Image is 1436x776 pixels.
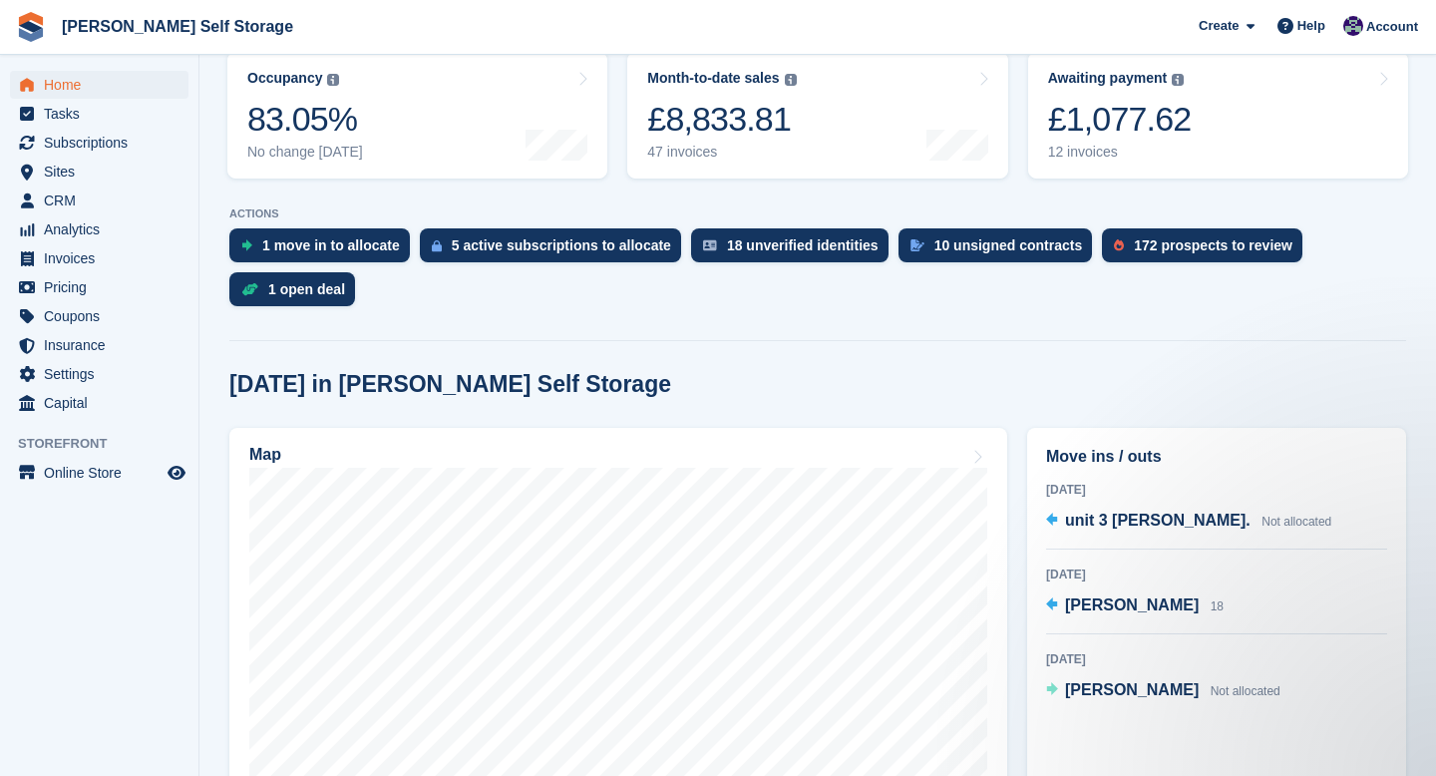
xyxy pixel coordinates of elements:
a: menu [10,71,188,99]
a: menu [10,129,188,157]
span: Invoices [44,244,164,272]
div: £1,077.62 [1048,99,1192,140]
span: [PERSON_NAME] [1065,596,1199,613]
a: menu [10,302,188,330]
a: menu [10,331,188,359]
a: menu [10,100,188,128]
span: Tasks [44,100,164,128]
span: Home [44,71,164,99]
span: Storefront [18,434,198,454]
span: Capital [44,389,164,417]
span: 18 [1211,599,1224,613]
a: menu [10,360,188,388]
div: [DATE] [1046,566,1387,583]
span: CRM [44,187,164,214]
span: Create [1199,16,1239,36]
img: icon-info-grey-7440780725fd019a000dd9b08b2336e03edf1995a4989e88bcd33f0948082b44.svg [327,74,339,86]
img: active_subscription_to_allocate_icon-d502201f5373d7db506a760aba3b589e785aa758c864c3986d89f69b8ff3... [432,239,442,252]
img: icon-info-grey-7440780725fd019a000dd9b08b2336e03edf1995a4989e88bcd33f0948082b44.svg [1172,74,1184,86]
img: Matthew Jones [1343,16,1363,36]
a: 1 open deal [229,272,365,316]
div: Month-to-date sales [647,70,779,87]
div: 10 unsigned contracts [934,237,1083,253]
div: 18 unverified identities [727,237,879,253]
h2: [DATE] in [PERSON_NAME] Self Storage [229,371,671,398]
a: menu [10,158,188,186]
span: Not allocated [1211,684,1280,698]
img: move_ins_to_allocate_icon-fdf77a2bb77ea45bf5b3d319d69a93e2d87916cf1d5bf7949dd705db3b84f3ca.svg [241,239,252,251]
a: Awaiting payment £1,077.62 12 invoices [1028,52,1408,179]
a: Preview store [165,461,188,485]
div: [DATE] [1046,481,1387,499]
img: stora-icon-8386f47178a22dfd0bd8f6a31ec36ba5ce8667c1dd55bd0f319d3a0aa187defe.svg [16,12,46,42]
a: [PERSON_NAME] Not allocated [1046,678,1280,704]
div: 172 prospects to review [1134,237,1292,253]
div: 5 active subscriptions to allocate [452,237,671,253]
h2: Map [249,446,281,464]
span: Coupons [44,302,164,330]
a: menu [10,273,188,301]
div: No change [DATE] [247,144,363,161]
span: Not allocated [1261,515,1331,529]
a: 18 unverified identities [691,228,898,272]
div: 83.05% [247,99,363,140]
div: 12 invoices [1048,144,1192,161]
span: Account [1366,17,1418,37]
img: contract_signature_icon-13c848040528278c33f63329250d36e43548de30e8caae1d1a13099fd9432cc5.svg [910,239,924,251]
a: menu [10,459,188,487]
div: 1 open deal [268,281,345,297]
img: deal-1b604bf984904fb50ccaf53a9ad4b4a5d6e5aea283cecdc64d6e3604feb123c2.svg [241,282,258,296]
a: menu [10,187,188,214]
div: Occupancy [247,70,322,87]
span: Help [1297,16,1325,36]
img: verify_identity-adf6edd0f0f0b5bbfe63781bf79b02c33cf7c696d77639b501bdc392416b5a36.svg [703,239,717,251]
a: 10 unsigned contracts [898,228,1103,272]
h2: Move ins / outs [1046,445,1387,469]
div: 47 invoices [647,144,796,161]
span: [PERSON_NAME] [1065,681,1199,698]
img: icon-info-grey-7440780725fd019a000dd9b08b2336e03edf1995a4989e88bcd33f0948082b44.svg [785,74,797,86]
span: Pricing [44,273,164,301]
a: [PERSON_NAME] Self Storage [54,10,301,43]
span: Insurance [44,331,164,359]
a: 1 move in to allocate [229,228,420,272]
img: prospect-51fa495bee0391a8d652442698ab0144808aea92771e9ea1ae160a38d050c398.svg [1114,239,1124,251]
span: Settings [44,360,164,388]
a: unit 3 [PERSON_NAME]. Not allocated [1046,509,1331,535]
div: Awaiting payment [1048,70,1168,87]
span: Online Store [44,459,164,487]
a: menu [10,244,188,272]
span: Analytics [44,215,164,243]
div: £8,833.81 [647,99,796,140]
a: Occupancy 83.05% No change [DATE] [227,52,607,179]
span: Subscriptions [44,129,164,157]
a: 5 active subscriptions to allocate [420,228,691,272]
p: ACTIONS [229,207,1406,220]
span: Sites [44,158,164,186]
a: Month-to-date sales £8,833.81 47 invoices [627,52,1007,179]
a: menu [10,389,188,417]
div: 1 move in to allocate [262,237,400,253]
span: unit 3 [PERSON_NAME]. [1065,512,1251,529]
a: 172 prospects to review [1102,228,1312,272]
a: menu [10,215,188,243]
div: [DATE] [1046,650,1387,668]
a: [PERSON_NAME] 18 [1046,593,1224,619]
